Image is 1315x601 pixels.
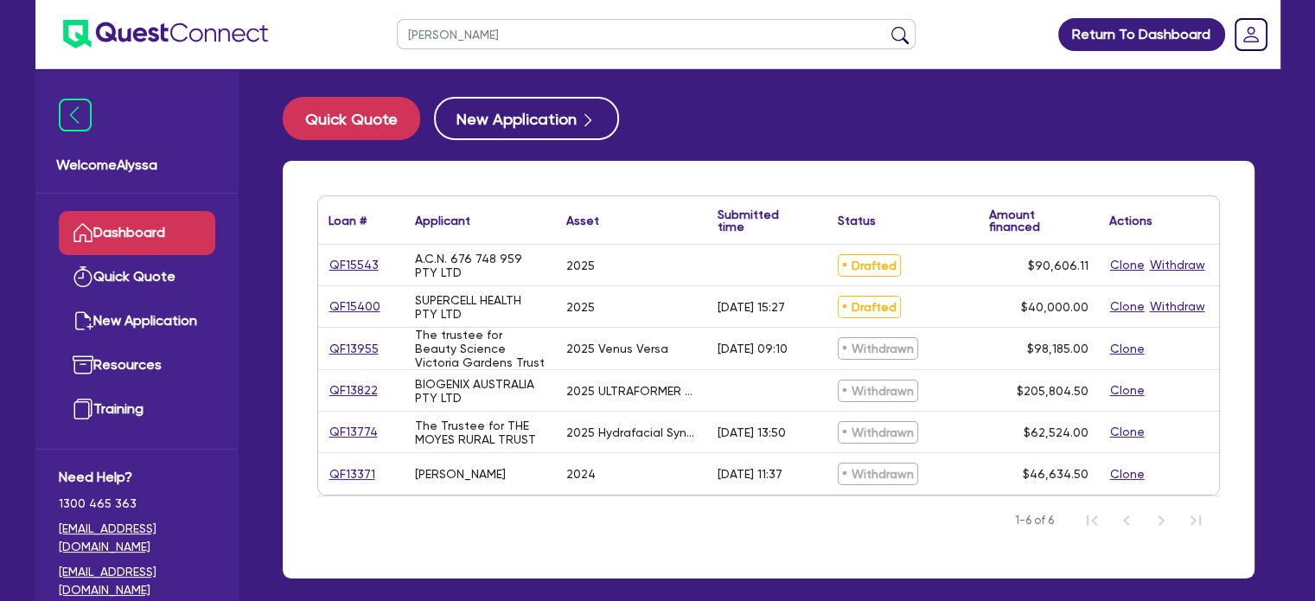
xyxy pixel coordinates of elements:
[718,342,788,355] div: [DATE] 09:10
[59,495,215,513] span: 1300 465 363
[415,467,506,481] div: [PERSON_NAME]
[59,211,215,255] a: Dashboard
[1017,384,1088,398] span: $205,804.50
[283,97,434,140] a: Quick Quote
[1109,464,1146,484] button: Clone
[1109,380,1146,400] button: Clone
[838,421,918,444] span: Withdrawn
[329,464,376,484] a: QF13371
[59,563,215,599] a: [EMAIL_ADDRESS][DOMAIN_NAME]
[415,328,546,369] div: The trustee for Beauty Science Victoria Gardens Trust
[1229,12,1274,57] a: Dropdown toggle
[1028,259,1088,272] span: $90,606.11
[1027,342,1088,355] span: $98,185.00
[329,214,367,227] div: Loan #
[1109,214,1152,227] div: Actions
[1144,503,1178,538] button: Next Page
[1024,425,1088,439] span: $62,524.00
[718,467,782,481] div: [DATE] 11:37
[415,293,546,321] div: SUPERCELL HEALTH PTY LTD
[329,422,379,442] a: QF13774
[329,339,380,359] a: QF13955
[566,300,595,314] div: 2025
[434,97,619,140] button: New Application
[415,377,546,405] div: BIOGENIX AUSTRALIA PTY LTD
[1109,422,1146,442] button: Clone
[718,300,785,314] div: [DATE] 15:27
[718,208,801,233] div: Submitted time
[59,343,215,387] a: Resources
[838,380,918,402] span: Withdrawn
[566,259,595,272] div: 2025
[566,425,697,439] div: 2025 Hydrafacial Syndeo
[1109,255,1146,275] button: Clone
[1023,467,1088,481] span: $46,634.50
[718,425,786,439] div: [DATE] 13:50
[989,208,1088,233] div: Amount financed
[415,419,546,446] div: The Trustee for THE MOYES RURAL TRUST
[329,380,379,400] a: QF13822
[1149,255,1206,275] button: Withdraw
[283,97,420,140] button: Quick Quote
[73,266,93,287] img: quick-quote
[838,296,901,318] span: Drafted
[566,214,599,227] div: Asset
[59,299,215,343] a: New Application
[838,337,918,360] span: Withdrawn
[59,520,215,556] a: [EMAIL_ADDRESS][DOMAIN_NAME]
[1021,300,1088,314] span: $40,000.00
[1109,297,1146,316] button: Clone
[329,255,380,275] a: QF15543
[838,214,876,227] div: Status
[73,310,93,331] img: new-application
[1015,512,1054,529] span: 1-6 of 6
[59,387,215,432] a: Training
[1109,339,1146,359] button: Clone
[63,20,268,48] img: quest-connect-logo-blue
[59,99,92,131] img: icon-menu-close
[1149,297,1206,316] button: Withdraw
[73,355,93,375] img: resources
[329,297,381,316] a: QF15400
[566,384,697,398] div: 2025 ULTRAFORMER MPT
[59,255,215,299] a: Quick Quote
[59,467,215,488] span: Need Help?
[1075,503,1109,538] button: First Page
[566,342,668,355] div: 2025 Venus Versa
[838,254,901,277] span: Drafted
[397,19,916,49] input: Search by name, application ID or mobile number...
[415,252,546,279] div: A.C.N. 676 748 959 PTY LTD
[838,463,918,485] span: Withdrawn
[1178,503,1213,538] button: Last Page
[56,155,218,176] span: Welcome Alyssa
[415,214,470,227] div: Applicant
[73,399,93,419] img: training
[1109,503,1144,538] button: Previous Page
[566,467,596,481] div: 2024
[1058,18,1225,51] a: Return To Dashboard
